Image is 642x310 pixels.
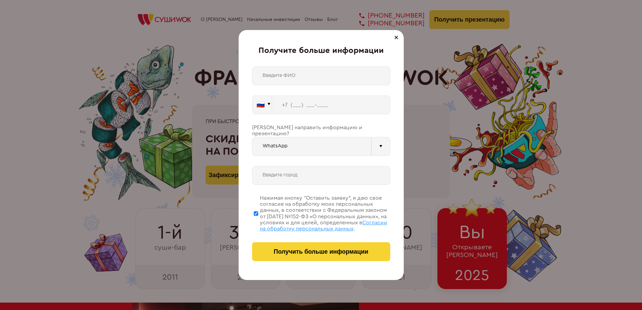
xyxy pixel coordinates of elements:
[274,248,368,255] span: Получить больше информации
[252,124,390,137] div: [PERSON_NAME] направить информацию и презентацию?
[272,95,390,114] input: +7 (___) ___-____
[252,66,390,85] input: Введите ФИО
[260,195,390,232] div: Нажимая кнопку “Оставить заявку”, я даю свое согласие на обработку моих персональных данных, в со...
[260,220,387,231] span: Согласии на обработку персональных данных
[252,46,390,56] div: Получите больше информации
[252,242,390,261] button: Получить больше информации
[252,166,390,185] input: Введите город
[252,95,272,114] button: 🇷🇺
